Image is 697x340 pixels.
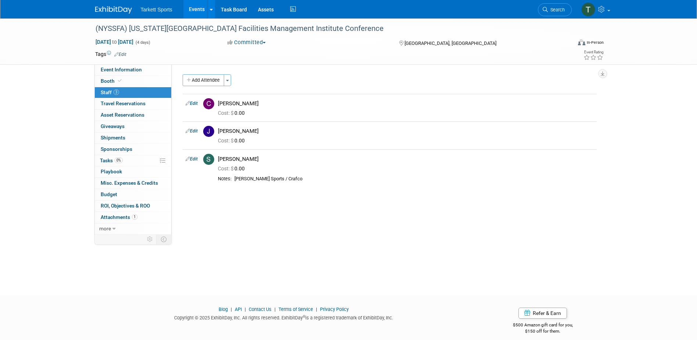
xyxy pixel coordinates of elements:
div: [PERSON_NAME] [218,128,594,135]
a: Playbook [95,166,171,177]
a: Edit [186,101,198,106]
span: Tasks [100,157,123,163]
a: Staff3 [95,87,171,98]
a: Search [538,3,572,16]
img: S.jpg [203,154,214,165]
span: Travel Reservations [101,100,145,106]
td: Toggle Event Tabs [156,234,171,244]
a: Budget [95,189,171,200]
a: Edit [114,52,126,57]
span: Staff [101,89,119,95]
div: (NYSSFA) [US_STATE][GEOGRAPHIC_DATA] Facilities Management Institute Conference [93,22,561,35]
a: Attachments1 [95,212,171,223]
td: Personalize Event Tab Strip [144,234,157,244]
span: Booth [101,78,123,84]
span: 0.00 [218,110,248,116]
div: Copyright © 2025 ExhibitDay, Inc. All rights reserved. ExhibitDay is a registered trademark of Ex... [95,313,473,321]
img: J.jpg [203,126,214,137]
span: Misc. Expenses & Credits [101,180,158,186]
a: Misc. Expenses & Credits [95,178,171,189]
span: [GEOGRAPHIC_DATA], [GEOGRAPHIC_DATA] [405,40,496,46]
div: Notes: [218,176,231,182]
div: Event Format [528,38,604,49]
span: Playbook [101,169,122,174]
div: $150 off for them. [484,328,602,334]
a: Event Information [95,64,171,75]
a: Travel Reservations [95,98,171,109]
span: Cost: $ [218,138,234,144]
a: Edit [186,128,198,134]
div: Event Rating [583,50,603,54]
span: Tarkett Sports [141,7,172,13]
a: Asset Reservations [95,110,171,121]
a: ROI, Objectives & ROO [95,201,171,212]
span: Search [548,7,565,13]
span: Event Information [101,67,142,72]
i: Booth reservation complete [118,79,122,83]
a: more [95,223,171,234]
img: Terri Ranels [581,3,595,17]
span: 0.00 [218,166,248,171]
a: Booth [95,76,171,87]
span: | [243,307,248,312]
a: Edit [186,156,198,162]
button: Committed [225,39,269,46]
a: Giveaways [95,121,171,132]
span: to [111,39,118,45]
span: 0.00 [218,138,248,144]
span: Budget [101,191,117,197]
div: [PERSON_NAME] Sports / Crafco [234,176,594,182]
a: Shipments [95,132,171,144]
span: 3 [114,89,119,95]
a: Terms of Service [279,307,313,312]
sup: ® [303,315,305,319]
span: (4 days) [135,40,150,45]
span: more [99,226,111,231]
img: C.jpg [203,98,214,109]
span: | [314,307,319,312]
div: [PERSON_NAME] [218,100,594,107]
img: ExhibitDay [95,6,132,14]
span: ROI, Objectives & ROO [101,203,150,209]
span: Cost: $ [218,166,234,171]
a: Privacy Policy [320,307,349,312]
span: Giveaways [101,123,125,129]
span: Attachments [101,214,137,220]
img: Format-Inperson.png [578,39,585,45]
a: Contact Us [249,307,272,312]
span: 0% [115,157,123,163]
a: API [235,307,242,312]
span: [DATE] [DATE] [95,39,134,45]
span: Cost: $ [218,110,234,116]
button: Add Attendee [183,74,224,86]
a: Sponsorships [95,144,171,155]
div: In-Person [586,40,604,45]
a: Refer & Earn [518,308,567,319]
a: Blog [219,307,228,312]
div: [PERSON_NAME] [218,156,594,163]
td: Tags [95,50,126,58]
span: Asset Reservations [101,112,144,118]
a: Tasks0% [95,155,171,166]
span: | [273,307,277,312]
span: | [229,307,234,312]
span: Shipments [101,135,125,141]
span: 1 [132,214,137,220]
span: Sponsorships [101,146,132,152]
div: $500 Amazon gift card for you, [484,317,602,334]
